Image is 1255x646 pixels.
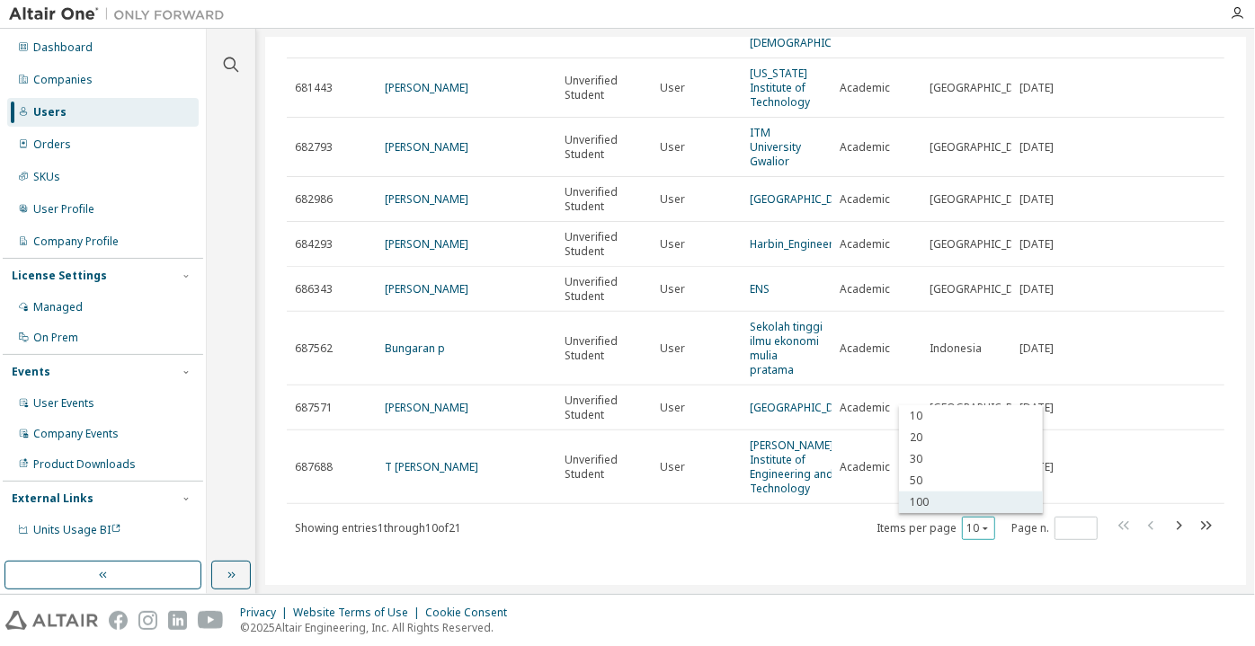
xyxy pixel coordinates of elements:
[33,427,119,441] div: Company Events
[33,137,71,152] div: Orders
[750,438,833,496] a: [PERSON_NAME] Institute of Engineering and Technology
[899,427,1043,448] div: 20
[899,470,1043,491] div: 50
[295,140,333,155] span: 682793
[930,81,1037,95] span: [GEOGRAPHIC_DATA]
[385,281,468,296] a: [PERSON_NAME]
[840,341,890,356] span: Academic
[33,522,121,537] span: Units Usage BI
[9,5,234,23] img: Altair One
[930,140,1037,155] span: [GEOGRAPHIC_DATA]
[750,400,858,415] a: [GEOGRAPHIC_DATA]
[930,237,1037,252] span: [GEOGRAPHIC_DATA]
[899,491,1043,513] div: 100
[660,401,685,415] span: User
[660,282,685,296] span: User
[295,401,333,415] span: 687571
[1019,192,1054,207] span: [DATE]
[930,341,982,356] span: Indonesia
[899,448,1043,470] div: 30
[565,334,644,363] span: Unverified Student
[295,460,333,474] span: 687688
[33,105,67,119] div: Users
[33,396,94,411] div: User Events
[750,125,801,169] a: ITM University Gwalior
[33,300,83,314] div: Managed
[750,236,905,252] a: Harbin_Engineering_University
[660,140,685,155] span: User
[1019,282,1054,296] span: [DATE]
[565,394,644,422] span: Unverified Student
[840,192,890,207] span: Academic
[295,237,333,252] span: 684293
[385,139,468,155] a: [PERSON_NAME]
[930,282,1037,296] span: [GEOGRAPHIC_DATA]
[293,606,425,620] div: Website Terms of Use
[295,341,333,356] span: 687562
[33,170,60,184] div: SKUs
[840,282,890,296] span: Academic
[33,457,136,472] div: Product Downloads
[750,319,823,377] a: Sekolah tinggi ilmu ekonomi mulia pratama
[565,230,644,259] span: Unverified Student
[12,491,93,506] div: External Links
[660,460,685,474] span: User
[840,140,890,155] span: Academic
[12,365,50,379] div: Events
[840,401,890,415] span: Academic
[198,611,224,630] img: youtube.svg
[385,341,445,356] a: Bungaran p
[109,611,128,630] img: facebook.svg
[385,459,478,474] a: T [PERSON_NAME]
[295,520,461,535] span: Showing entries 1 through 10 of 21
[240,620,518,635] p: © 2025 Altair Engineering, Inc. All Rights Reserved.
[877,517,995,540] span: Items per page
[12,269,107,283] div: License Settings
[565,185,644,214] span: Unverified Student
[565,74,644,102] span: Unverified Student
[660,81,685,95] span: User
[33,73,93,87] div: Companies
[1011,517,1098,540] span: Page n.
[5,611,98,630] img: altair_logo.svg
[565,453,644,482] span: Unverified Student
[168,611,187,630] img: linkedin.svg
[33,40,93,55] div: Dashboard
[565,275,644,304] span: Unverified Student
[660,237,685,252] span: User
[930,401,1037,415] span: [GEOGRAPHIC_DATA]
[660,192,685,207] span: User
[899,405,1043,427] div: 10
[1019,341,1054,356] span: [DATE]
[295,81,333,95] span: 681443
[1019,81,1054,95] span: [DATE]
[840,81,890,95] span: Academic
[750,191,858,207] a: [GEOGRAPHIC_DATA]
[966,521,991,535] button: 10
[425,606,518,620] div: Cookie Consent
[385,191,468,207] a: [PERSON_NAME]
[240,606,293,620] div: Privacy
[750,281,770,296] a: ENS
[295,282,333,296] span: 686343
[840,460,890,474] span: Academic
[385,400,468,415] a: [PERSON_NAME]
[840,237,890,252] span: Academic
[565,133,644,162] span: Unverified Student
[750,66,810,110] a: [US_STATE] Institute of Technology
[1019,237,1054,252] span: [DATE]
[1019,401,1054,415] span: [DATE]
[33,235,119,249] div: Company Profile
[385,80,468,95] a: [PERSON_NAME]
[138,611,157,630] img: instagram.svg
[930,192,1037,207] span: [GEOGRAPHIC_DATA]
[660,341,685,356] span: User
[385,236,468,252] a: [PERSON_NAME]
[33,331,78,345] div: On Prem
[33,202,94,217] div: User Profile
[295,192,333,207] span: 682986
[1019,140,1054,155] span: [DATE]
